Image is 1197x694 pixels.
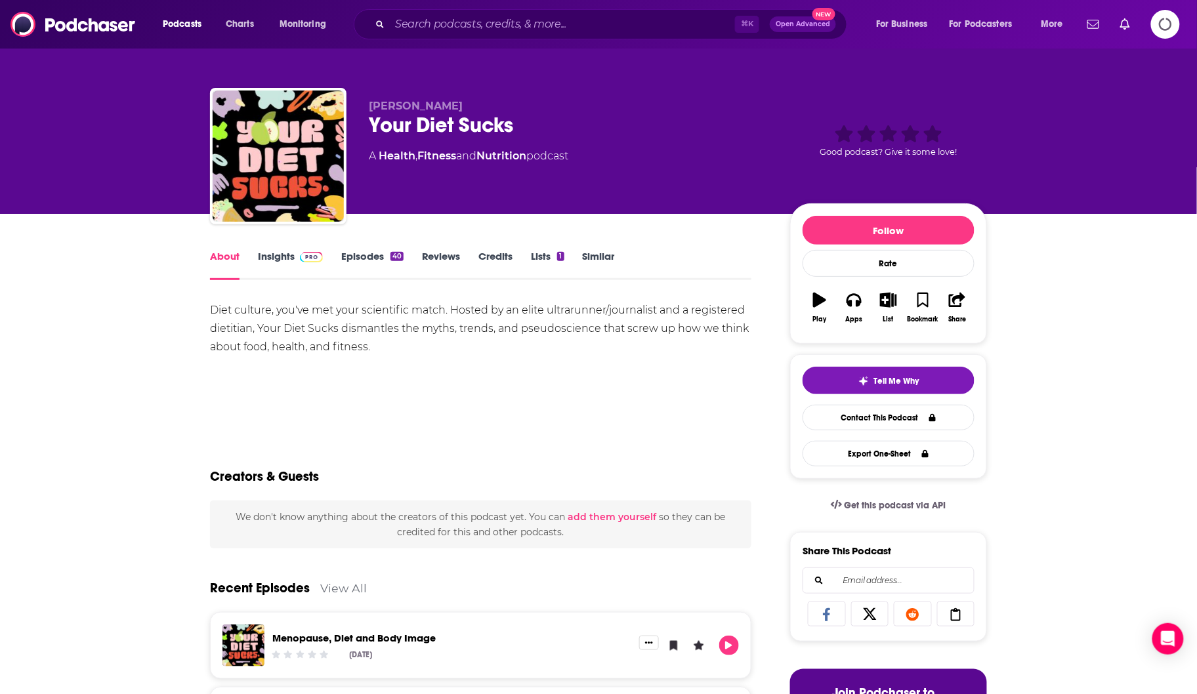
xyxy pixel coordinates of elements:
span: For Podcasters [950,15,1013,33]
button: open menu [154,14,219,35]
button: open menu [1032,14,1080,35]
h3: Share This Podcast [803,544,892,557]
input: Email address... [814,568,963,593]
div: Community Rating: 0 out of 5 [270,649,330,659]
button: Open AdvancedNew [770,16,836,32]
span: New [812,8,836,20]
div: Good podcast? Give it some love! [790,100,987,181]
span: Open Advanced [776,21,830,28]
button: tell me why sparkleTell Me Why [803,367,975,394]
div: Apps [846,316,863,323]
span: Good podcast? Give it some love! [820,147,957,157]
span: ⌘ K [735,16,759,33]
button: Leave a Rating [689,636,709,655]
button: Apps [837,284,871,331]
span: Monitoring [280,15,326,33]
a: About [210,250,240,280]
a: Nutrition [476,150,526,162]
a: Lists1 [531,250,564,280]
a: Health [379,150,415,162]
button: Show More Button [639,636,659,650]
img: Podchaser Pro [300,252,323,262]
button: open menu [867,14,944,35]
button: open menu [941,14,1032,35]
div: Open Intercom Messenger [1152,623,1184,655]
div: 40 [390,252,404,261]
div: Search podcasts, credits, & more... [366,9,860,39]
button: Export One-Sheet [803,441,975,466]
span: Logging in [1151,10,1180,39]
span: , [415,150,417,162]
a: Share on X/Twitter [851,602,889,626]
span: and [456,150,476,162]
div: Play [813,316,827,323]
span: Charts [226,15,254,33]
button: Bookmark Episode [664,636,684,655]
a: Show notifications dropdown [1082,13,1104,35]
div: List [883,316,894,323]
span: Tell Me Why [874,376,919,386]
div: Bookmark [908,316,938,323]
button: Play [719,636,739,655]
div: Share [948,316,966,323]
a: Similar [583,250,615,280]
a: Get this podcast via API [820,489,957,521]
span: For Business [876,15,928,33]
a: Share on Facebook [808,602,846,626]
a: Share on Reddit [894,602,932,626]
a: Recent Episodes [210,580,310,596]
span: We don't know anything about the creators of this podcast yet . You can so they can be credited f... [236,511,725,537]
img: Your Diet Sucks [213,91,344,222]
a: View All [320,581,367,595]
span: Get this podcast via API [845,500,946,511]
a: Copy Link [937,602,975,626]
a: Charts [217,14,262,35]
button: Follow [803,216,975,245]
button: add them yourself [568,512,656,522]
div: Diet culture, you've met your scientific match. Hosted by an elite ultrarunner/journalist and a r... [210,301,751,356]
div: Rate [803,250,975,277]
button: open menu [270,14,343,35]
button: Bookmark [906,284,940,331]
input: Search podcasts, credits, & more... [390,14,735,35]
a: Episodes40 [341,250,404,280]
button: Share [940,284,975,331]
a: Menopause, Diet and Body Image [272,632,436,644]
div: Search followers [803,567,975,594]
a: Reviews [422,250,460,280]
a: Show notifications dropdown [1115,13,1135,35]
img: Menopause, Diet and Body Image [222,624,264,666]
span: [PERSON_NAME] [369,100,463,112]
div: A podcast [369,148,568,164]
h2: Creators & Guests [210,468,319,485]
img: Podchaser - Follow, Share and Rate Podcasts [10,12,136,37]
span: Podcasts [163,15,201,33]
span: More [1041,15,1063,33]
a: Contact This Podcast [803,405,975,430]
a: Credits [478,250,513,280]
button: Play [803,284,837,331]
div: [DATE] [350,650,373,659]
button: List [871,284,906,331]
a: InsightsPodchaser Pro [258,250,323,280]
div: 1 [557,252,564,261]
img: tell me why sparkle [858,376,869,386]
a: Fitness [417,150,456,162]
